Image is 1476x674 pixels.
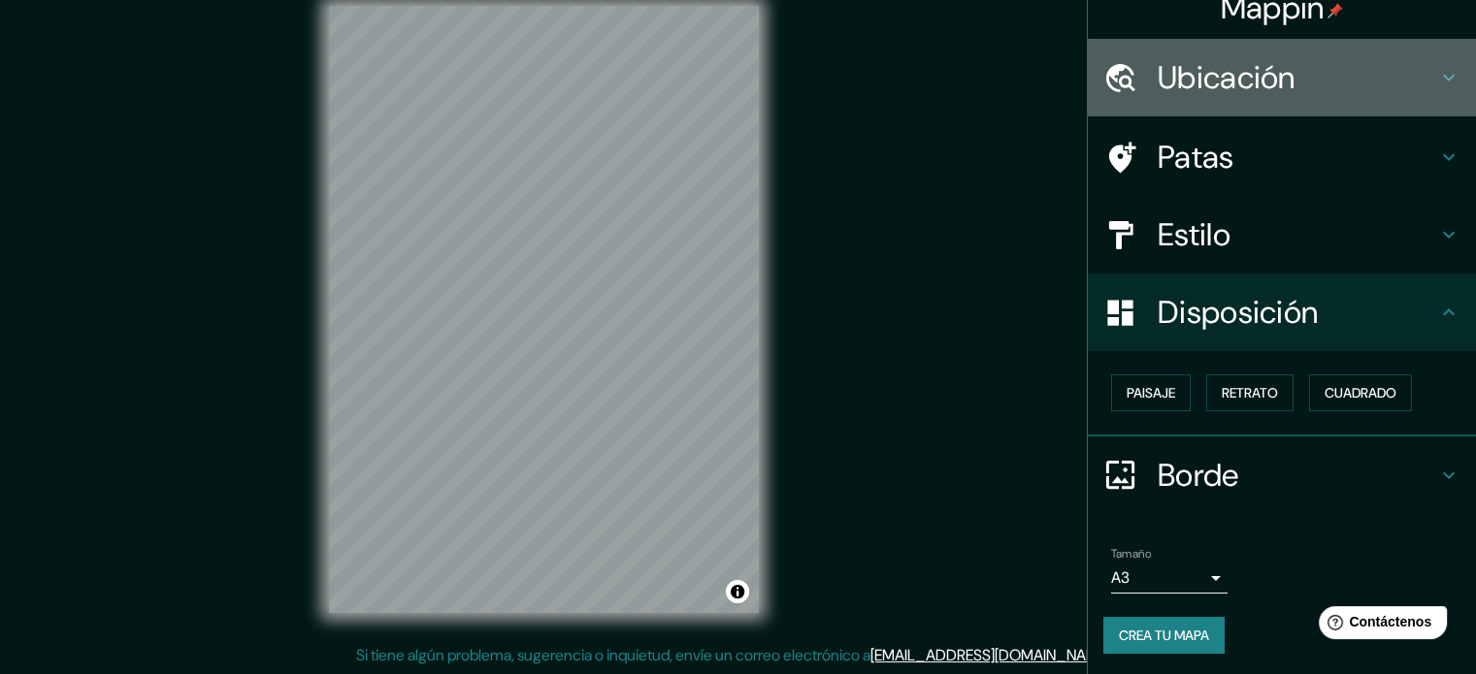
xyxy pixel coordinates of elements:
[1088,436,1476,514] div: Borde
[1088,273,1476,351] div: Disposición
[1119,626,1209,644] font: Crea tu mapa
[1158,137,1234,177] font: Patas
[329,6,759,613] canvas: Mapa
[1103,617,1225,654] button: Crea tu mapa
[1111,374,1191,411] button: Paisaje
[870,645,1110,665] a: [EMAIL_ADDRESS][DOMAIN_NAME]
[1088,39,1476,116] div: Ubicación
[1158,57,1296,98] font: Ubicación
[1158,214,1230,255] font: Estilo
[1303,598,1455,653] iframe: Lanzador de widgets de ayuda
[1158,455,1239,496] font: Borde
[1325,384,1396,401] font: Cuadrado
[1328,3,1343,18] img: pin-icon.png
[1088,118,1476,196] div: Patas
[1206,374,1294,411] button: Retrato
[1309,374,1412,411] button: Cuadrado
[1127,384,1175,401] font: Paisaje
[1111,546,1151,562] font: Tamaño
[356,645,870,665] font: Si tiene algún problema, sugerencia o inquietud, envíe un correo electrónico a
[1088,196,1476,273] div: Estilo
[1158,292,1318,333] font: Disposición
[1222,384,1278,401] font: Retrato
[1111,567,1130,588] font: A3
[726,580,749,603] button: Activar o desactivar atribución
[1111,562,1228,594] div: A3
